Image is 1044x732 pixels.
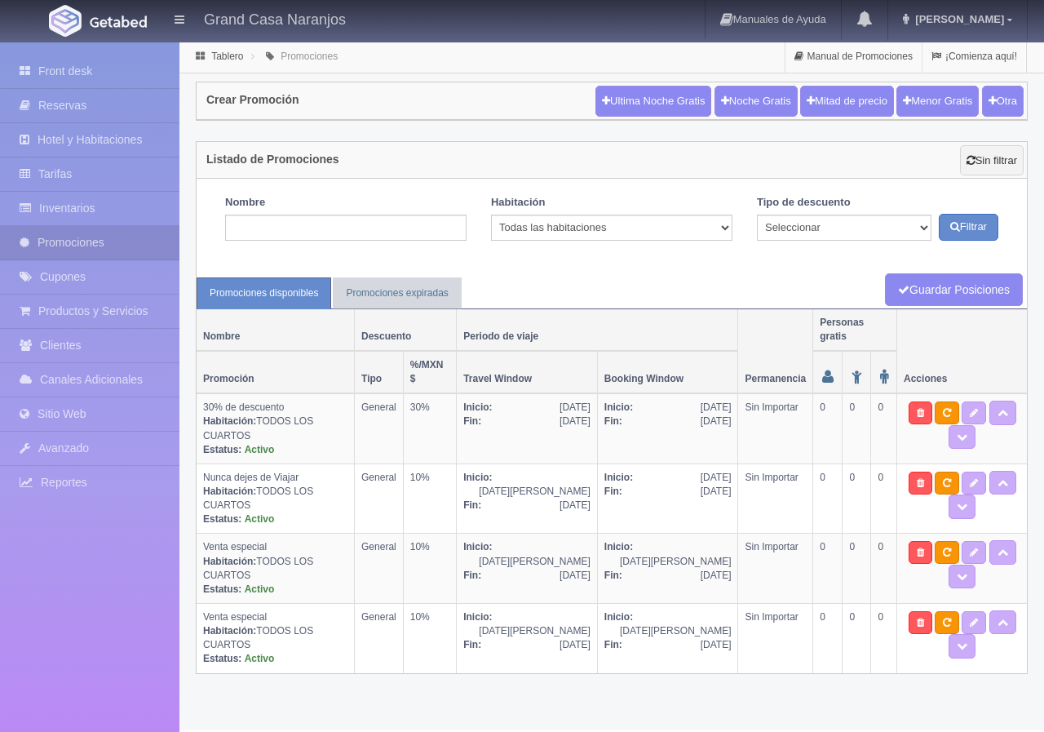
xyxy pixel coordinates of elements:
[604,472,633,483] b: Inicio:
[620,555,731,569] span: [DATE][PERSON_NAME]
[206,94,299,106] h4: Crear Promoción
[203,625,256,637] b: Habitación:
[355,351,404,393] th: Tipo
[463,499,481,511] b: Fin:
[403,393,456,464] td: 30%
[203,415,256,427] b: Habitación:
[463,401,492,413] b: Inicio:
[197,603,355,672] td: Venta especial TODOS LOS CUARTOS
[197,309,355,351] th: Nombre
[281,51,338,62] a: Promociones
[738,603,813,672] td: Sin Importar
[403,534,456,604] td: 10%
[90,16,147,28] img: Getabed
[813,603,843,672] td: 0
[604,541,633,552] b: Inicio:
[785,41,922,73] a: Manual de Promociones
[355,603,404,672] td: General
[701,471,732,485] span: [DATE]
[813,534,843,604] td: 0
[203,556,256,567] b: Habitación:
[463,541,492,552] b: Inicio:
[560,415,591,428] span: [DATE]
[701,401,732,415] span: [DATE]
[245,513,275,525] b: Activo
[871,464,897,534] td: 0
[800,86,894,117] button: Mitad de precio
[595,86,711,117] button: Ultima Noche Gratis
[355,464,404,534] td: General
[333,277,461,309] a: Promociones expiradas
[203,444,241,455] b: Estatus:
[939,214,998,241] button: Filtrar
[225,195,265,211] label: Nombre
[604,639,622,650] b: Fin:
[843,603,871,672] td: 0
[463,639,481,650] b: Fin:
[560,569,591,583] span: [DATE]
[479,624,590,638] span: [DATE][PERSON_NAME]
[604,401,633,413] b: Inicio:
[843,534,871,604] td: 0
[738,393,813,464] td: Sin Importar
[463,415,481,427] b: Fin:
[813,309,897,351] th: Personas gratis
[355,534,404,604] td: General
[871,393,897,464] td: 0
[604,486,622,497] b: Fin:
[204,8,346,29] h4: Grand Casa Naranjos
[463,570,481,581] b: Fin:
[245,444,275,455] b: Activo
[922,41,1026,73] a: ¡Comienza aquí!
[463,611,492,623] b: Inicio:
[197,277,331,309] a: Promociones disponibles
[355,309,457,351] th: Descuento
[604,570,622,581] b: Fin:
[701,638,732,652] span: [DATE]
[738,534,813,604] td: Sin Importar
[911,13,1004,25] span: [PERSON_NAME]
[871,534,897,604] td: 0
[211,51,243,62] a: Tablero
[355,393,404,464] td: General
[560,638,591,652] span: [DATE]
[604,611,633,623] b: Inicio:
[813,393,843,464] td: 0
[701,485,732,499] span: [DATE]
[479,555,590,569] span: [DATE][PERSON_NAME]
[491,195,545,211] label: Habitación
[843,464,871,534] td: 0
[560,401,591,415] span: [DATE]
[701,415,732,428] span: [DATE]
[714,86,798,117] button: Noche Gratis
[206,153,339,166] h4: Listado de Promociones
[245,653,275,664] b: Activo
[738,464,813,534] td: Sin Importar
[203,486,256,497] b: Habitación:
[457,351,598,393] th: Travel Window
[403,464,456,534] td: 10%
[982,86,1024,117] button: Otra
[701,569,732,583] span: [DATE]
[245,583,275,595] b: Activo
[620,624,731,638] span: [DATE][PERSON_NAME]
[885,273,1023,307] a: Guardar Posiciones
[813,464,843,534] td: 0
[197,464,355,534] td: Nunca dejes de Viajar TODOS LOS CUARTOS
[197,351,355,393] th: Promoción
[457,309,738,351] th: Periodo de viaje
[197,393,355,464] td: 30% de descuento TODOS LOS CUARTOS
[403,603,456,672] td: 10%
[403,351,456,393] th: %/MXN $
[203,513,241,525] b: Estatus:
[597,351,738,393] th: Booking Window
[604,415,622,427] b: Fin:
[871,603,897,672] td: 0
[463,472,492,483] b: Inicio:
[203,653,241,664] b: Estatus:
[560,499,591,512] span: [DATE]
[843,393,871,464] td: 0
[203,583,241,595] b: Estatus:
[757,195,851,211] label: Tipo de descuento
[896,86,979,117] button: Menor Gratis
